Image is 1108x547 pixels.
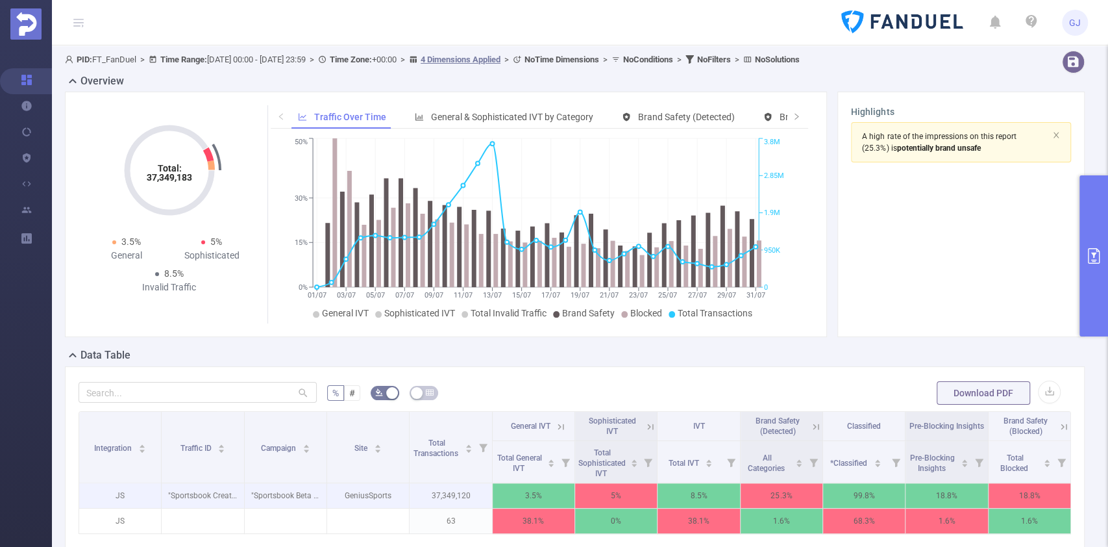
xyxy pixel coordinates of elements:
[687,291,706,299] tspan: 27/07
[410,509,491,533] p: 63
[795,462,802,466] i: icon: caret-down
[678,308,752,318] span: Total Transactions
[306,55,318,64] span: >
[547,462,554,466] i: icon: caret-down
[65,55,800,64] span: FT_FanDuel [DATE] 00:00 - [DATE] 23:59 +00:00
[823,483,905,508] p: 99.8%
[693,422,704,431] span: IVT
[384,308,455,318] span: Sophisticated IVT
[1044,462,1051,466] i: icon: caret-down
[500,55,513,64] span: >
[157,163,181,173] tspan: Total:
[658,509,739,533] p: 38.1%
[413,439,460,458] span: Total Transactions
[375,388,383,396] i: icon: bg-colors
[162,483,243,508] p: "Sportsbook Creative Beta" [27356]
[658,483,739,508] p: 8.5%
[630,457,638,465] div: Sort
[332,388,339,398] span: %
[180,444,214,453] span: Traffic ID
[1000,453,1030,473] span: Total Blocked
[599,55,611,64] span: >
[1043,457,1051,465] div: Sort
[896,144,980,153] b: potentially brand unsafe
[421,55,500,64] u: 4 Dimensions Applied
[756,416,800,436] span: Brand Safety (Detected)
[623,55,673,64] b: No Conditions
[764,172,784,180] tspan: 2.85M
[77,55,92,64] b: PID:
[891,144,980,153] span: is
[547,457,554,461] i: icon: caret-up
[415,112,424,121] i: icon: bar-chart
[410,483,491,508] p: 37,349,120
[139,442,146,446] i: icon: caret-up
[851,105,1071,119] h3: Highlights
[961,457,968,461] i: icon: caret-up
[578,448,626,478] span: Total Sophisticated IVT
[887,441,905,483] i: Filter menu
[298,112,307,121] i: icon: line-chart
[302,448,310,452] i: icon: caret-down
[366,291,385,299] tspan: 05/07
[741,509,822,533] p: 1.6%
[1003,416,1048,436] span: Brand Safety (Blocked)
[547,457,555,465] div: Sort
[575,483,657,508] p: 5%
[465,442,473,450] div: Sort
[330,55,372,64] b: Time Zone:
[847,422,881,431] span: Classified
[989,509,1070,533] p: 1.6%
[217,442,225,450] div: Sort
[512,291,531,299] tspan: 15/07
[308,291,326,299] tspan: 01/07
[397,55,409,64] span: >
[493,483,574,508] p: 3.5%
[905,509,987,533] p: 1.6%
[905,483,987,508] p: 18.8%
[136,55,149,64] span: >
[874,462,881,466] i: icon: caret-down
[804,441,822,483] i: Filter menu
[295,238,308,247] tspan: 15%
[169,249,255,262] div: Sophisticated
[589,416,636,436] span: Sophisticated IVT
[483,291,502,299] tspan: 13/07
[375,442,382,446] i: icon: caret-up
[79,382,317,403] input: Search...
[937,381,1030,405] button: Download PDF
[764,283,768,292] tspan: 0
[764,209,780,218] tspan: 1.9M
[600,291,619,299] tspan: 21/07
[1044,457,1051,461] i: icon: caret-up
[425,291,443,299] tspan: 09/07
[314,112,386,122] span: Traffic Over Time
[705,457,713,465] div: Sort
[337,291,356,299] tspan: 03/07
[630,462,637,466] i: icon: caret-down
[138,442,146,450] div: Sort
[717,291,735,299] tspan: 29/07
[465,442,472,446] i: icon: caret-up
[79,509,161,533] p: JS
[629,291,648,299] tspan: 23/07
[862,132,1016,141] span: A high rate of the impressions on this report
[349,388,355,398] span: #
[302,442,310,450] div: Sort
[989,483,1070,508] p: 18.8%
[474,412,492,483] i: Filter menu
[277,112,285,120] i: icon: left
[1069,10,1081,36] span: GJ
[741,483,822,508] p: 25.3%
[575,509,657,533] p: 0%
[764,246,780,255] tspan: 950K
[84,249,169,262] div: General
[764,138,780,147] tspan: 3.8M
[1052,131,1060,139] i: icon: close
[706,457,713,461] i: icon: caret-up
[746,291,765,299] tspan: 31/07
[245,483,326,508] p: "Sportsbook Beta Testing" [280108]
[65,55,77,64] i: icon: user
[874,457,881,465] div: Sort
[722,441,740,483] i: Filter menu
